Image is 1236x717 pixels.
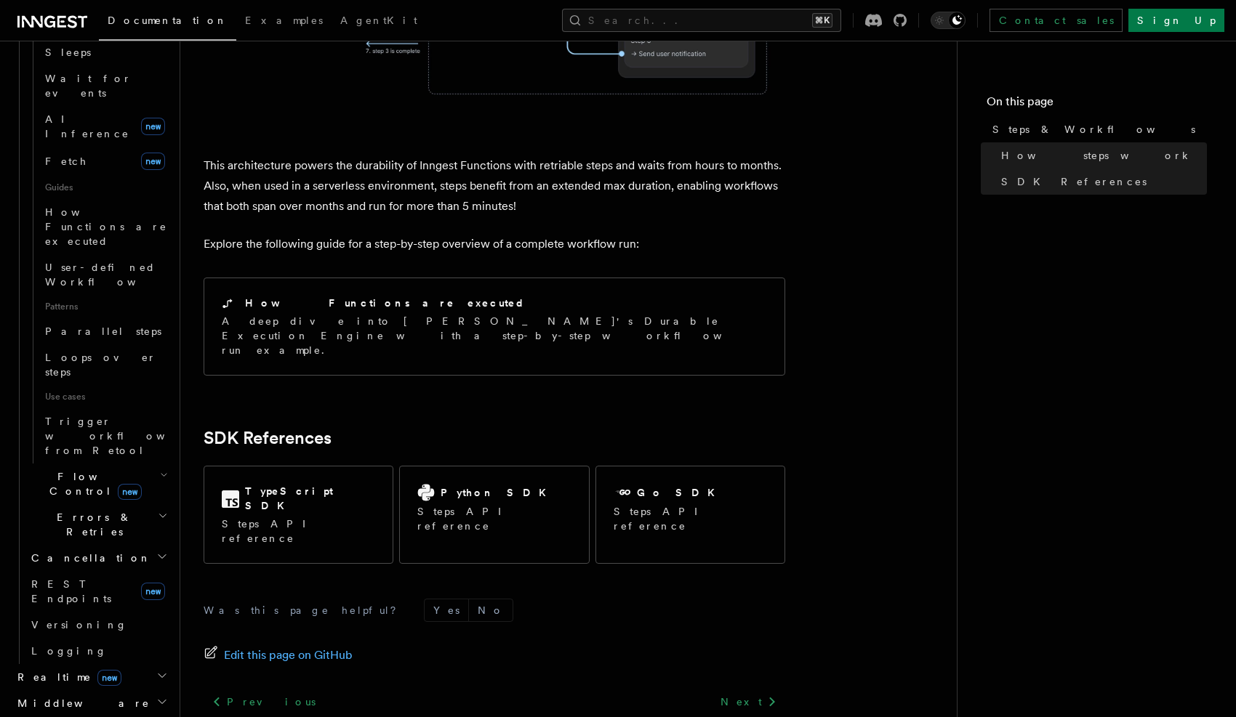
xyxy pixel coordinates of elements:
[222,314,767,357] p: A deep dive into [PERSON_NAME]'s Durable Execution Engine with a step-by-step workflow run example.
[45,206,167,247] span: How Functions are executed
[340,15,417,26] span: AgentKit
[712,689,785,715] a: Next
[987,93,1207,116] h4: On this page
[39,106,171,147] a: AI Inferencenew
[637,485,723,500] h2: Go SDK
[39,65,171,106] a: Wait for events
[987,116,1207,142] a: Steps & Workflows
[39,254,171,295] a: User-defined Workflows
[31,645,107,657] span: Logging
[25,545,171,571] button: Cancellation
[25,638,171,664] a: Logging
[39,176,171,199] span: Guides
[45,325,161,337] span: Parallel steps
[417,504,571,533] p: Steps API reference
[141,583,165,600] span: new
[39,408,171,463] a: Trigger workflows from Retool
[224,645,353,665] span: Edit this page on GitHub
[45,262,176,288] span: User-defined Workflows
[204,689,324,715] a: Previous
[441,485,555,500] h2: Python SDK
[39,295,171,318] span: Patterns
[992,122,1195,137] span: Steps & Workflows
[12,664,171,690] button: Realtimenew
[1128,9,1224,32] a: Sign Up
[245,15,323,26] span: Examples
[25,612,171,638] a: Versioning
[25,463,171,504] button: Flow Controlnew
[45,113,129,139] span: AI Inference
[31,619,127,631] span: Versioning
[245,484,375,513] h2: TypeScript SDK
[332,4,426,39] a: AgentKit
[25,571,171,612] a: REST Endpointsnew
[97,670,121,686] span: new
[812,13,832,28] kbd: ⌘K
[425,599,468,621] button: Yes
[1001,148,1192,163] span: How steps work
[995,169,1207,195] a: SDK References
[39,318,171,344] a: Parallel steps
[12,670,121,684] span: Realtime
[25,551,151,565] span: Cancellation
[245,296,526,310] h2: How Functions are executed
[39,147,171,176] a: Fetchnew
[141,153,165,170] span: new
[995,142,1207,169] a: How steps work
[614,504,767,533] p: Steps API reference
[204,155,785,216] p: This architecture powers the durability of Inngest Functions with retriable steps and waits from ...
[204,645,353,665] a: Edit this page on GitHub
[12,690,171,716] button: Middleware
[931,12,966,29] button: Toggle dark mode
[204,234,785,254] p: Explore the following guide for a step-by-step overview of a complete workflow run:
[45,352,156,378] span: Loops over steps
[39,199,171,254] a: How Functions are executed
[99,4,236,41] a: Documentation
[469,599,513,621] button: No
[990,9,1123,32] a: Contact sales
[45,416,205,456] span: Trigger workflows from Retool
[25,504,171,545] button: Errors & Retries
[45,155,87,167] span: Fetch
[236,4,332,39] a: Examples
[108,15,228,26] span: Documentation
[399,466,589,564] a: Python SDKSteps API reference
[1001,174,1147,189] span: SDK References
[595,466,785,564] a: Go SDKSteps API reference
[204,466,393,564] a: TypeScript SDKSteps API reference
[204,278,785,376] a: How Functions are executedA deep dive into [PERSON_NAME]'s Durable Execution Engine with a step-b...
[39,39,171,65] a: Sleeps
[31,578,111,604] span: REST Endpoints
[25,469,160,498] span: Flow Control
[204,428,332,448] a: SDK References
[39,344,171,385] a: Loops over steps
[204,603,406,617] p: Was this page helpful?
[45,73,132,99] span: Wait for events
[118,484,142,500] span: new
[25,510,158,539] span: Errors & Retries
[141,118,165,135] span: new
[45,46,91,58] span: Sleeps
[12,696,150,710] span: Middleware
[39,385,171,408] span: Use cases
[222,517,375,546] p: Steps API reference
[562,9,841,32] button: Search...⌘K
